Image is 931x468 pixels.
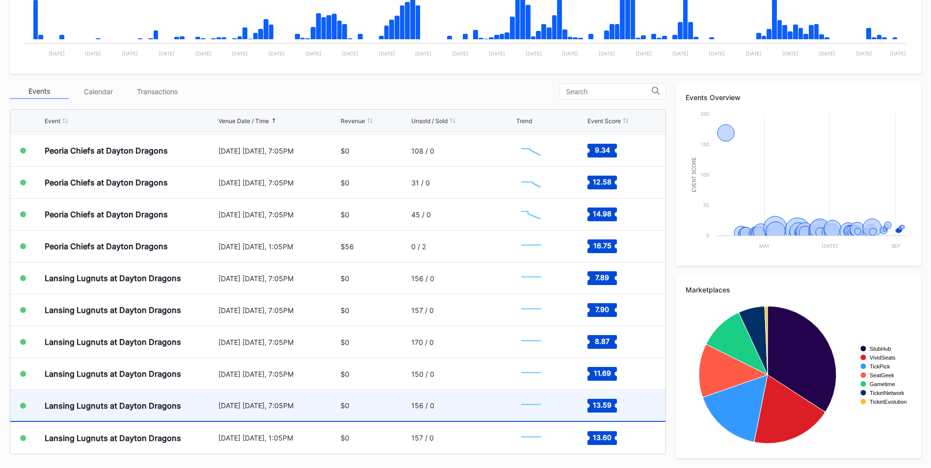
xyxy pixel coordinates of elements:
svg: Chart title [516,266,546,290]
text: [DATE] [709,51,725,56]
div: $0 [341,434,349,442]
text: 14.98 [593,209,612,218]
div: [DATE] [DATE], 7:05PM [218,306,338,314]
div: $0 [341,274,349,283]
div: $56 [341,242,354,251]
svg: Chart title [686,109,911,256]
div: 157 / 0 [411,434,434,442]
text: StubHub [870,346,891,352]
div: Events Overview [686,93,911,102]
div: $0 [341,338,349,346]
text: 11.69 [593,369,611,377]
text: 0 [706,233,709,238]
div: [DATE] [DATE], 1:05PM [218,242,338,251]
svg: Chart title [516,426,546,450]
text: [DATE] [195,51,212,56]
text: [DATE] [562,51,578,56]
div: [DATE] [DATE], 7:05PM [218,370,338,378]
text: [DATE] [85,51,101,56]
text: [DATE] [122,51,138,56]
text: 12.58 [593,178,612,186]
text: [DATE] [379,51,395,56]
div: Lansing Lugnuts at Dayton Dragons [45,369,181,379]
div: Unsold / Sold [411,117,448,125]
text: [DATE] [232,51,248,56]
text: 8.87 [595,337,610,345]
text: 150 [701,141,709,147]
text: [DATE] [452,51,468,56]
div: 108 / 0 [411,147,434,155]
text: [DATE] [305,51,321,56]
text: [DATE] [822,243,838,249]
text: [DATE] [856,51,872,56]
text: 200 [700,111,709,117]
div: [DATE] [DATE], 7:05PM [218,338,338,346]
text: 9.34 [594,146,610,154]
div: [DATE] [DATE], 7:05PM [218,210,338,219]
div: Peoria Chiefs at Dayton Dragons [45,241,168,251]
text: 100 [701,172,709,178]
text: [DATE] [526,51,542,56]
div: $0 [341,401,349,410]
div: Marketplaces [686,286,911,294]
svg: Chart title [516,234,546,259]
svg: Chart title [516,202,546,227]
text: Event Score [692,157,697,192]
div: Lansing Lugnuts at Dayton Dragons [45,401,181,411]
text: [DATE] [890,51,906,56]
svg: Chart title [516,298,546,322]
text: 7.90 [595,305,609,313]
text: [DATE] [636,51,652,56]
div: Lansing Lugnuts at Dayton Dragons [45,433,181,443]
div: Lansing Lugnuts at Dayton Dragons [45,305,181,315]
div: Peoria Chiefs at Dayton Dragons [45,178,168,187]
text: May [759,243,770,249]
div: $0 [341,179,349,187]
svg: Chart title [516,362,546,386]
div: $0 [341,210,349,219]
div: Peoria Chiefs at Dayton Dragons [45,209,168,219]
div: 156 / 0 [411,401,434,410]
div: [DATE] [DATE], 7:05PM [218,401,338,410]
svg: Chart title [516,330,546,354]
text: TicketNetwork [870,390,904,396]
text: VividSeats [870,355,896,361]
div: $0 [341,306,349,314]
div: $0 [341,370,349,378]
div: Venue Date / Time [218,117,269,125]
text: [DATE] [49,51,65,56]
text: [DATE] [819,51,835,56]
text: [DATE] [415,51,431,56]
text: Sep [891,243,900,249]
text: [DATE] [745,51,762,56]
div: Transactions [128,84,186,99]
svg: Chart title [516,393,546,418]
text: [DATE] [342,51,358,56]
div: Revenue [341,117,365,125]
text: [DATE] [782,51,798,56]
div: Lansing Lugnuts at Dayton Dragons [45,273,181,283]
svg: Chart title [686,301,911,448]
text: 7.89 [595,273,609,282]
div: Event [45,117,60,125]
div: 150 / 0 [411,370,434,378]
div: 31 / 0 [411,179,430,187]
div: Events [10,84,69,99]
text: [DATE] [599,51,615,56]
div: 0 / 2 [411,242,426,251]
div: [DATE] [DATE], 7:05PM [218,274,338,283]
div: 45 / 0 [411,210,431,219]
div: Trend [516,117,532,125]
div: Peoria Chiefs at Dayton Dragons [45,146,168,156]
text: [DATE] [159,51,175,56]
svg: Chart title [516,170,546,195]
div: Lansing Lugnuts at Dayton Dragons [45,337,181,347]
div: 170 / 0 [411,338,434,346]
input: Search [566,88,652,96]
div: 156 / 0 [411,274,434,283]
text: 13.59 [593,400,612,409]
div: $0 [341,147,349,155]
text: Gametime [870,381,895,387]
text: TickPick [870,364,890,369]
text: [DATE] [489,51,505,56]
